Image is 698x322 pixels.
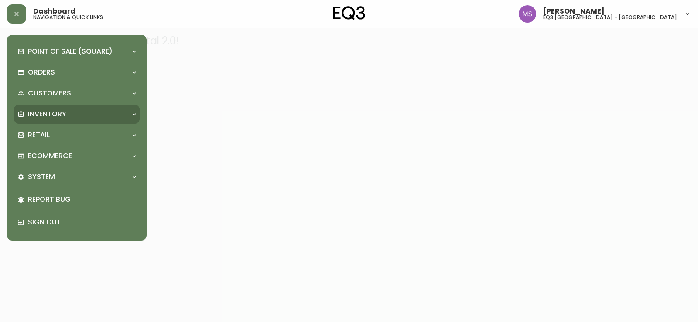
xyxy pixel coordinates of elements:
[28,88,71,98] p: Customers
[519,5,536,23] img: 1b6e43211f6f3cc0b0729c9049b8e7af
[33,15,103,20] h5: navigation & quick links
[28,217,136,227] p: Sign Out
[28,195,136,204] p: Report Bug
[14,146,140,166] div: Ecommerce
[14,125,140,145] div: Retail
[14,84,140,103] div: Customers
[28,109,66,119] p: Inventory
[14,211,140,234] div: Sign Out
[14,105,140,124] div: Inventory
[28,151,72,161] p: Ecommerce
[28,68,55,77] p: Orders
[28,172,55,182] p: System
[14,63,140,82] div: Orders
[14,188,140,211] div: Report Bug
[14,42,140,61] div: Point of Sale (Square)
[28,47,113,56] p: Point of Sale (Square)
[333,6,365,20] img: logo
[28,130,50,140] p: Retail
[543,15,677,20] h5: eq3 [GEOGRAPHIC_DATA] - [GEOGRAPHIC_DATA]
[543,8,605,15] span: [PERSON_NAME]
[14,167,140,186] div: System
[33,8,75,15] span: Dashboard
